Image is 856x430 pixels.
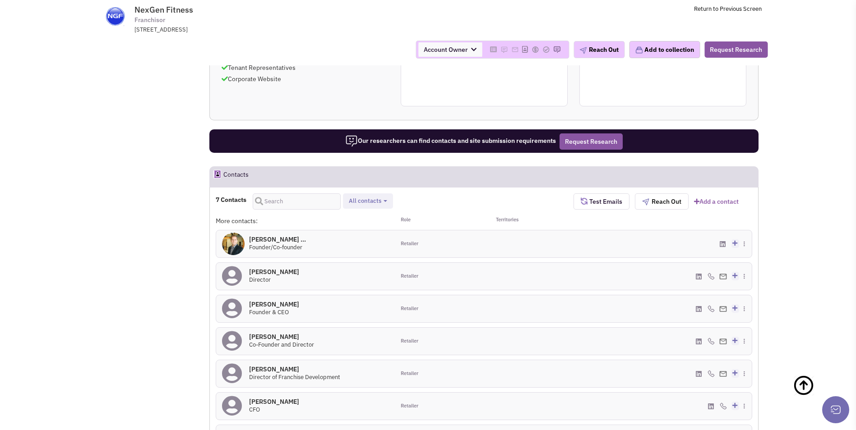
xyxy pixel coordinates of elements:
h4: [PERSON_NAME] ... [249,235,306,243]
img: Email%20Icon.png [719,306,727,312]
span: Our researchers can find contacts and site submission requirements [345,137,556,145]
span: Co-Founder and Director [249,341,314,348]
img: xfinFlbewEWu7_ATt2uOog.jpg [222,233,245,255]
a: Return to Previous Screen [694,5,762,13]
img: Email%20Icon.png [719,371,727,377]
span: Account Owner [418,42,482,57]
span: Retailer [401,305,418,312]
img: icon-phone.png [708,370,715,377]
span: All contacts [349,197,381,205]
button: Test Emails [574,193,629,210]
div: Territories [484,216,574,225]
input: Search [253,193,341,210]
img: icon-phone.png [708,305,715,312]
img: Email%20Icon.png [719,274,727,279]
button: Reach Out [635,193,689,210]
p: Corporate Website [222,74,389,83]
img: Please add to your accounts [532,46,539,53]
a: Add a contact [694,197,739,206]
img: Please add to your accounts [500,46,508,53]
span: Director of Franchise Development [249,373,340,381]
span: Director [249,276,271,284]
span: Retailer [401,273,418,280]
h4: [PERSON_NAME] [249,300,299,308]
img: plane.png [579,47,587,54]
span: Founder/Co-founder [249,243,302,251]
img: icon-researcher-20.png [345,135,358,147]
span: Retailer [401,240,418,247]
span: Founder & CEO [249,308,289,316]
h4: [PERSON_NAME] [249,398,299,406]
h4: 7 Contacts [216,196,246,204]
img: icon-phone.png [720,403,727,410]
span: Retailer [401,370,418,377]
img: Please add to your accounts [542,46,550,53]
img: Please add to your accounts [511,46,518,53]
h4: [PERSON_NAME] [249,333,314,341]
img: Email%20Icon.png [719,339,727,344]
span: Retailer [401,403,418,410]
button: Request Research [704,41,768,58]
span: NexGen Fitness [134,5,193,15]
img: icon-phone.png [708,273,715,280]
button: Add to collection [629,41,700,58]
h4: [PERSON_NAME] [249,365,340,373]
button: All contacts [346,197,390,206]
h4: [PERSON_NAME] [249,268,299,276]
span: Franchisor [134,15,165,25]
div: Role [395,216,484,225]
h2: Contacts [223,167,249,187]
img: plane.png [642,198,649,206]
a: Back To Top [793,366,838,424]
span: Retailer [401,338,418,345]
span: Test Emails [588,197,622,206]
img: Please add to your accounts [553,46,560,53]
button: Request Research [560,133,623,150]
span: CFO [249,406,260,413]
img: icon-phone.png [708,338,715,345]
div: More contacts: [216,216,394,225]
button: Reach Out [574,41,625,58]
div: [STREET_ADDRESS] [134,26,370,34]
p: Tenant Representatives [222,63,389,72]
img: icon-collection-lavender.png [635,46,643,54]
